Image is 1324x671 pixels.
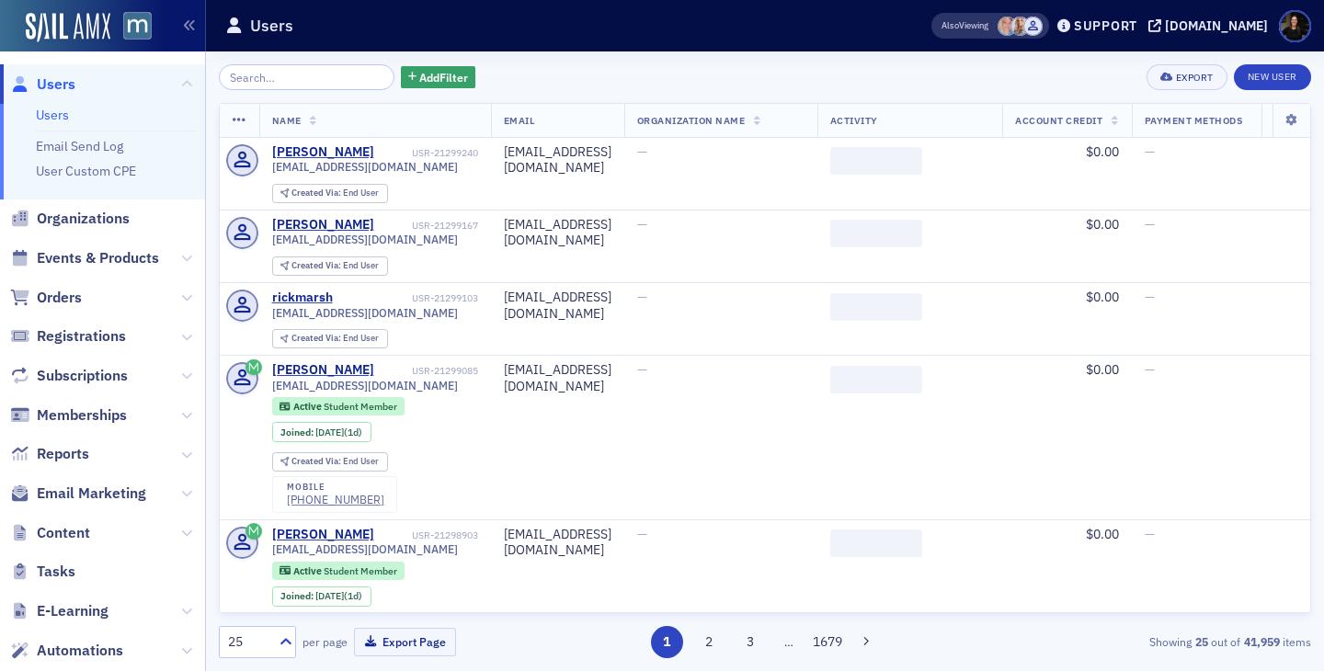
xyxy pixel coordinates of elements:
[1086,216,1119,233] span: $0.00
[735,626,767,658] button: 3
[291,259,343,271] span: Created Via :
[280,426,315,438] span: Joined :
[10,405,127,426] a: Memberships
[37,288,82,308] span: Orders
[37,562,75,582] span: Tasks
[10,248,159,268] a: Events & Products
[504,527,611,559] div: [EMAIL_ADDRESS][DOMAIN_NAME]
[37,405,127,426] span: Memberships
[637,361,647,378] span: —
[272,542,458,556] span: [EMAIL_ADDRESS][DOMAIN_NAME]
[637,114,746,127] span: Organization Name
[504,362,611,394] div: [EMAIL_ADDRESS][DOMAIN_NAME]
[37,444,89,464] span: Reports
[36,163,136,179] a: User Custom CPE
[37,248,159,268] span: Events & Products
[10,74,75,95] a: Users
[830,114,878,127] span: Activity
[291,187,343,199] span: Created Via :
[37,326,126,347] span: Registrations
[10,562,75,582] a: Tasks
[1086,289,1119,305] span: $0.00
[291,455,343,467] span: Created Via :
[637,289,647,305] span: —
[1145,114,1243,127] span: Payment Methods
[998,17,1017,36] span: Dee Sullivan
[1145,526,1155,542] span: —
[315,589,344,602] span: [DATE]
[10,601,108,621] a: E-Learning
[315,426,344,438] span: [DATE]
[504,217,611,249] div: [EMAIL_ADDRESS][DOMAIN_NAME]
[37,209,130,229] span: Organizations
[401,66,476,89] button: AddFilter
[419,69,468,85] span: Add Filter
[1165,17,1268,34] div: [DOMAIN_NAME]
[637,143,647,160] span: —
[504,290,611,322] div: [EMAIL_ADDRESS][DOMAIN_NAME]
[830,220,922,247] span: ‌
[272,562,405,580] div: Active: Active: Student Member
[37,601,108,621] span: E-Learning
[272,290,333,306] a: rickmarsh
[1086,361,1119,378] span: $0.00
[324,564,397,577] span: Student Member
[10,366,128,386] a: Subscriptions
[219,64,394,90] input: Search…
[272,586,371,607] div: Joined: 2025-09-07 00:00:00
[250,15,293,37] h1: Users
[942,19,988,32] span: Viewing
[291,457,379,467] div: End User
[1086,143,1119,160] span: $0.00
[272,233,458,246] span: [EMAIL_ADDRESS][DOMAIN_NAME]
[651,626,683,658] button: 1
[10,209,130,229] a: Organizations
[272,256,388,276] div: Created Via: End User
[37,641,123,661] span: Automations
[123,12,152,40] img: SailAMX
[228,632,268,652] div: 25
[36,107,69,123] a: Users
[504,144,611,176] div: [EMAIL_ADDRESS][DOMAIN_NAME]
[324,400,397,413] span: Student Member
[272,527,374,543] div: [PERSON_NAME]
[287,493,384,506] a: [PHONE_NUMBER]
[272,452,388,472] div: Created Via: End User
[1148,19,1274,32] button: [DOMAIN_NAME]
[336,292,478,304] div: USR-21299103
[26,13,110,42] img: SailAMX
[812,626,844,658] button: 1679
[291,261,379,271] div: End User
[37,483,146,504] span: Email Marketing
[637,526,647,542] span: —
[291,332,343,344] span: Created Via :
[830,293,922,321] span: ‌
[942,19,959,31] div: Also
[1145,289,1155,305] span: —
[272,397,405,415] div: Active: Active: Student Member
[10,326,126,347] a: Registrations
[1147,64,1227,90] button: Export
[291,334,379,344] div: End User
[272,422,371,442] div: Joined: 2025-09-07 00:00:00
[302,633,348,650] label: per page
[272,329,388,348] div: Created Via: End User
[1145,143,1155,160] span: —
[637,216,647,233] span: —
[272,217,374,233] a: [PERSON_NAME]
[960,633,1311,650] div: Showing out of items
[280,401,396,413] a: Active Student Member
[293,400,324,413] span: Active
[1279,10,1311,42] span: Profile
[10,641,123,661] a: Automations
[37,74,75,95] span: Users
[1240,633,1283,650] strong: 41,959
[1074,17,1137,34] div: Support
[37,366,128,386] span: Subscriptions
[377,365,478,377] div: USR-21299085
[776,633,802,650] span: …
[1145,216,1155,233] span: —
[315,426,362,438] div: (1d)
